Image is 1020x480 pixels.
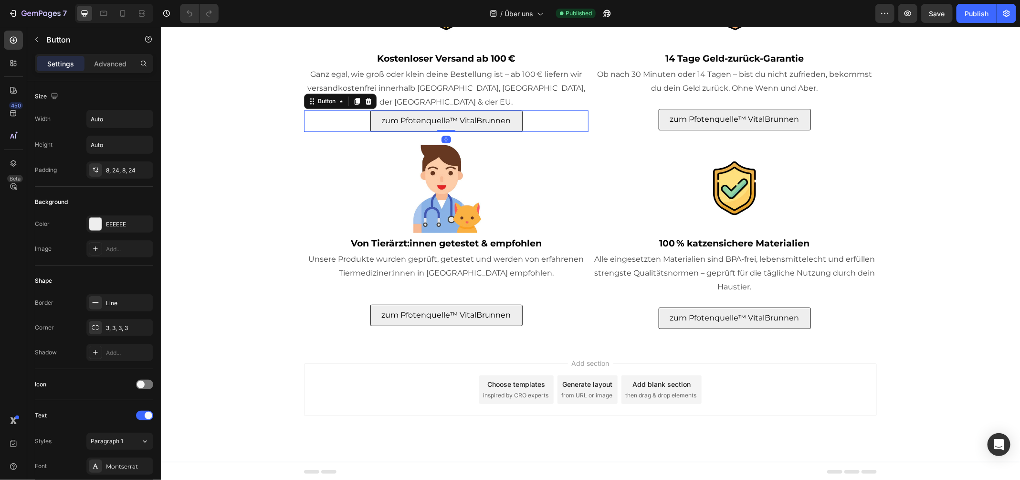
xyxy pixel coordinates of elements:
p: zum Pfotenquelle™ VitalBrunnen [509,86,639,100]
a: zum Pfotenquelle™ VitalBrunnen [498,281,650,302]
div: Background [35,198,68,206]
span: inspired by CRO experts [322,364,388,373]
div: Open Intercom Messenger [988,433,1010,456]
input: Auto [87,136,153,153]
p: Settings [47,59,74,69]
div: 0 [281,109,290,117]
span: Über uns [505,9,533,19]
span: then drag & drop elements [464,364,536,373]
img: gempages_567733187413803941-eacd52da-1024-4362-b4c1-4f4eb493b9c7.webp [238,114,333,209]
input: Auto [87,110,153,128]
div: Shadow [35,348,57,357]
p: Ob nach 30 Minuten oder 14 Tagen – bist du nicht zufrieden, bekommst du dein Geld zurück. Ohne We... [432,41,715,69]
img: gempages_567733187413803941-1655b1be-1f04-4175-ae9c-2cd2d52d4939.webp [526,114,621,209]
div: Height [35,140,53,149]
div: Icon [35,380,46,389]
span: from URL or image [400,364,452,373]
div: EEEEEE [106,220,151,229]
div: Button [155,70,177,79]
span: Published [566,9,592,18]
div: Width [35,115,51,123]
iframe: Design area [161,27,1020,480]
div: Line [106,299,151,308]
p: Alle eingesetzten Materialien sind BPA-frei, lebensmittelecht und erfüllen strengste Qualitätsnor... [432,226,715,267]
a: zum Pfotenquelle™ VitalBrunnen [210,278,362,299]
div: 3, 3, 3, 3 [106,324,151,332]
button: 7 [4,4,71,23]
div: Padding [35,166,57,174]
div: Size [35,90,60,103]
div: Color [35,220,50,228]
span: Paragraph 1 [91,437,123,446]
div: Image [35,245,52,253]
p: 7 [63,8,67,19]
div: Publish [965,9,988,19]
div: 450 [9,102,23,109]
div: Add blank section [472,352,530,363]
button: Save [921,4,953,23]
button: Publish [957,4,997,23]
span: / [500,9,503,19]
div: Add... [106,245,151,254]
div: Shape [35,277,52,285]
div: Corner [35,323,54,332]
div: 8, 24, 8, 24 [106,166,151,175]
div: Font [35,462,47,470]
span: Save [929,10,945,18]
div: Undo/Redo [180,4,219,23]
span: Add section [407,331,452,341]
a: zum Pfotenquelle™ VitalBrunnen [210,84,362,105]
p: zum Pfotenquelle™ VitalBrunnen [221,87,350,101]
div: Text [35,411,47,420]
button: Paragraph 1 [86,433,153,450]
div: Beta [7,175,23,182]
div: Border [35,299,53,307]
div: Styles [35,437,52,446]
p: Button [46,34,127,45]
strong: Von Tierärzt:innen getestet & empfohlen [190,211,381,222]
a: zum Pfotenquelle™ VitalBrunnen [498,82,650,104]
div: Generate layout [402,352,452,363]
p: Advanced [94,59,126,69]
strong: 100 % katzensichere Materialien [499,211,649,222]
p: zum Pfotenquelle™ VitalBrunnen [509,285,639,299]
div: Add... [106,349,151,357]
div: Montserrat [106,462,151,471]
strong: 14 Tage Geld-zurück-Garantie [505,26,643,37]
p: zum Pfotenquelle™ VitalBrunnen [221,282,350,296]
p: Unsere Produkte wurden geprüft, getestet und werden von erfahrenen Tiermediziner:innen in [GEOGRA... [144,226,427,254]
div: Choose templates [327,352,385,363]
